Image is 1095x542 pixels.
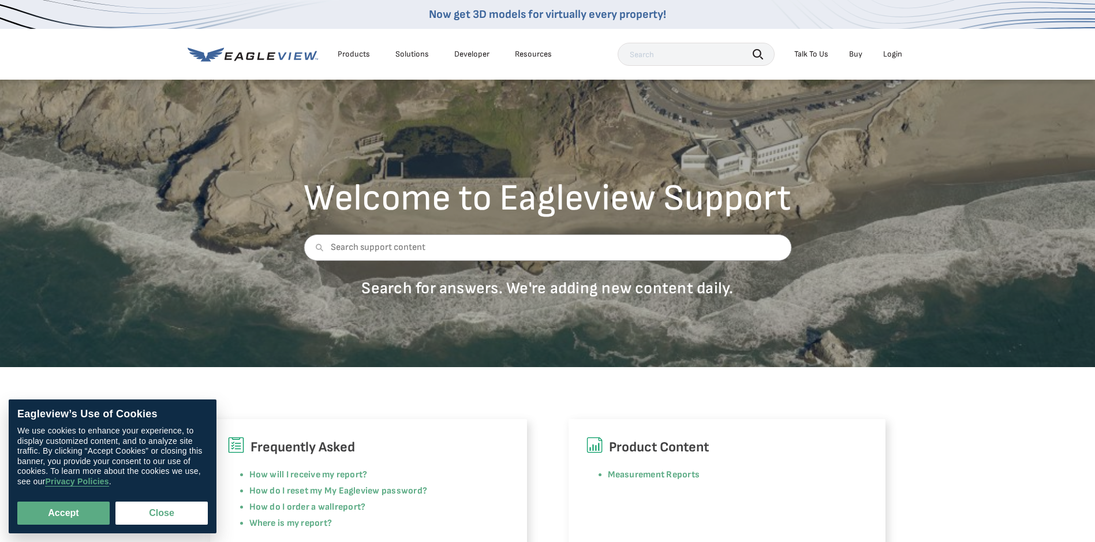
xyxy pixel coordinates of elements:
[249,502,335,513] a: How do I order a wall
[586,436,868,458] h6: Product Content
[883,49,902,59] div: Login
[115,502,208,525] button: Close
[608,469,700,480] a: Measurement Reports
[304,234,791,261] input: Search support content
[335,502,361,513] a: report
[304,278,791,298] p: Search for answers. We're adding new content daily.
[17,502,110,525] button: Accept
[17,427,208,487] div: We use cookies to enhance your experience, to display customized content, and to analyze site tra...
[361,502,365,513] a: ?
[515,49,552,59] div: Resources
[249,469,368,480] a: How will I receive my report?
[429,8,666,21] a: Now get 3D models for virtually every property!
[45,477,109,487] a: Privacy Policies
[338,49,370,59] div: Products
[849,49,862,59] a: Buy
[395,49,429,59] div: Solutions
[454,49,489,59] a: Developer
[794,49,828,59] div: Talk To Us
[17,408,208,421] div: Eagleview’s Use of Cookies
[304,180,791,217] h2: Welcome to Eagleview Support
[227,436,510,458] h6: Frequently Asked
[618,43,775,66] input: Search
[249,485,428,496] a: How do I reset my My Eagleview password?
[249,518,332,529] a: Where is my report?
